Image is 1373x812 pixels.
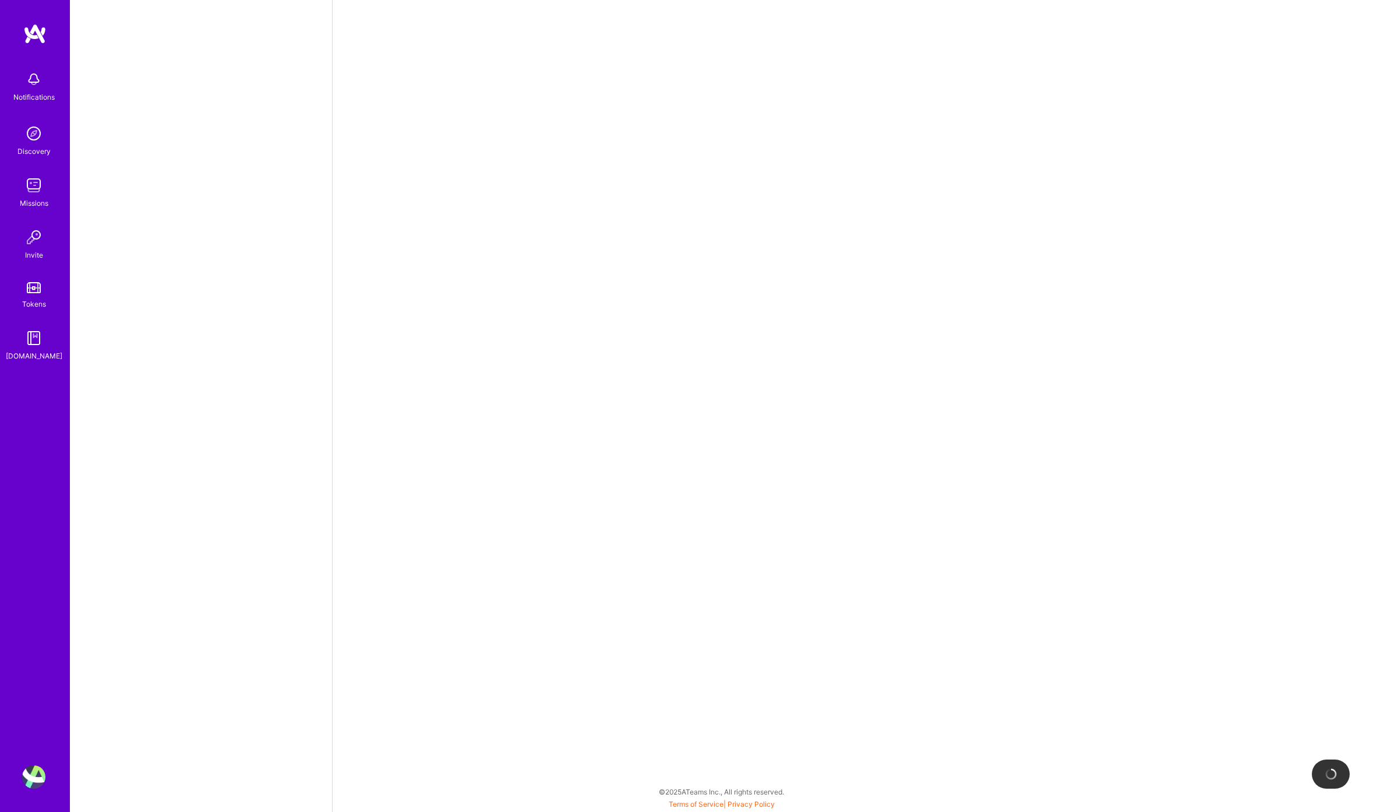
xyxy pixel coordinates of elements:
[13,91,55,103] div: Notifications
[25,249,43,261] div: Invite
[22,174,45,197] img: teamwork
[669,800,775,809] span: |
[17,145,51,157] div: Discovery
[22,226,45,249] img: Invite
[22,326,45,350] img: guide book
[22,122,45,145] img: discovery
[20,197,48,209] div: Missions
[19,765,48,789] a: User Avatar
[6,350,62,362] div: [DOMAIN_NAME]
[728,800,775,809] a: Privacy Policy
[1323,767,1338,782] img: loading
[27,282,41,293] img: tokens
[22,765,45,789] img: User Avatar
[23,23,47,44] img: logo
[22,298,46,310] div: Tokens
[70,777,1373,806] div: © 2025 ATeams Inc., All rights reserved.
[669,800,723,809] a: Terms of Service
[22,68,45,91] img: bell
